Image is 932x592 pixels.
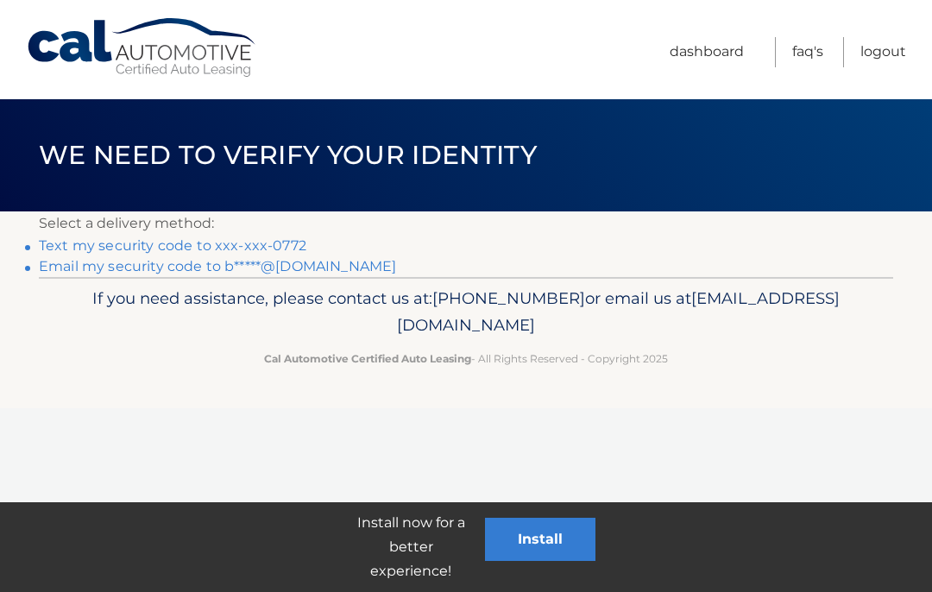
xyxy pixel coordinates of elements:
[670,37,744,67] a: Dashboard
[65,350,867,368] p: - All Rights Reserved - Copyright 2025
[39,139,537,171] span: We need to verify your identity
[39,258,396,274] a: Email my security code to b*****@[DOMAIN_NAME]
[432,288,585,308] span: [PHONE_NUMBER]
[264,352,471,365] strong: Cal Automotive Certified Auto Leasing
[26,17,259,79] a: Cal Automotive
[39,211,893,236] p: Select a delivery method:
[485,518,595,561] button: Install
[792,37,823,67] a: FAQ's
[65,285,867,340] p: If you need assistance, please contact us at: or email us at
[860,37,906,67] a: Logout
[337,511,485,583] p: Install now for a better experience!
[39,237,306,254] a: Text my security code to xxx-xxx-0772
